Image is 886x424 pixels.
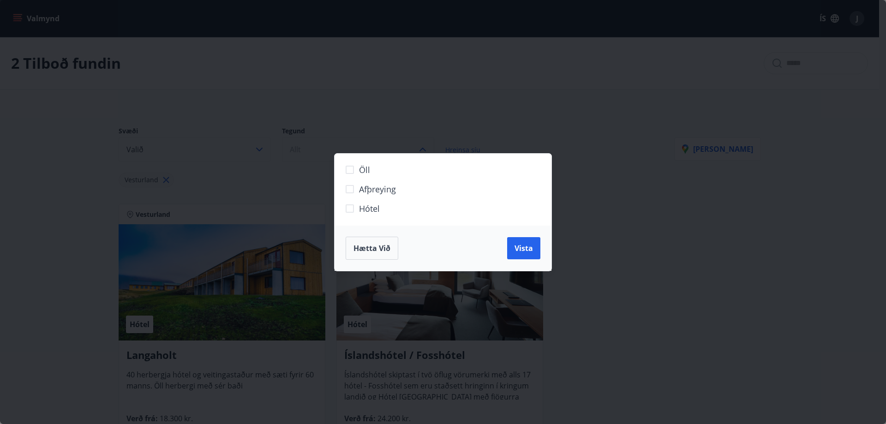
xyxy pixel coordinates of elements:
span: Afþreying [359,183,396,195]
span: Vista [515,243,533,253]
span: Hótel [359,203,380,215]
button: Vista [507,237,540,259]
span: Öll [359,164,370,176]
button: Hætta við [346,237,398,260]
span: Hætta við [353,243,390,253]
